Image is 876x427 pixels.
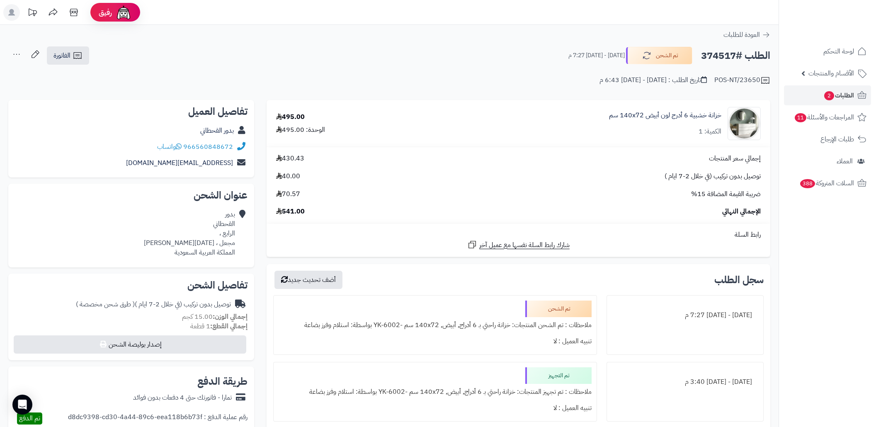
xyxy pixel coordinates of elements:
div: الوحدة: 495.00 [276,125,325,135]
a: بدور القحطاني [200,126,234,136]
span: الإجمالي النهائي [722,207,761,216]
div: 495.00 [276,112,305,122]
span: طلبات الإرجاع [820,133,854,145]
span: ( طرق شحن مخصصة ) [76,299,135,309]
h3: سجل الطلب [714,275,764,285]
span: لوحة التحكم [823,46,854,57]
span: 11 [795,113,806,122]
span: 388 [800,179,815,188]
h2: تفاصيل العميل [15,107,248,116]
button: تم الشحن [626,47,692,64]
div: تنبيه العميل : لا [279,333,592,349]
span: إجمالي سعر المنتجات [709,154,761,163]
div: تاريخ الطلب : [DATE] - [DATE] 6:43 م [599,75,707,85]
small: [DATE] - [DATE] 7:27 م [568,51,625,60]
div: [DATE] - [DATE] 3:40 م [612,374,758,390]
a: الفاتورة [47,46,89,65]
img: 1746709299-1702541934053-68567865785768-1000x1000-90x90.jpg [728,107,760,140]
span: العودة للطلبات [723,30,760,40]
span: 2 [824,91,834,100]
button: أضف تحديث جديد [274,271,342,289]
span: العملاء [837,155,853,167]
a: الطلبات2 [784,85,871,105]
div: رقم عملية الدفع : d8dc9398-cd30-4a44-89c6-eea118b6b73f [68,412,248,425]
img: ai-face.png [115,4,132,21]
span: توصيل بدون تركيب (في خلال 2-7 ايام ) [665,172,761,181]
div: [DATE] - [DATE] 7:27 م [612,307,758,323]
a: العودة للطلبات [723,30,770,40]
span: 70.57 [276,189,300,199]
div: ملاحظات : تم تجهيز المنتجات: خزانة راحتي بـ 6 أدراج, أبيض, ‎140x72 سم‏ -YK-6002 بواسطة: استلام وف... [279,384,592,400]
a: تحديثات المنصة [22,4,43,23]
div: تم التجهيز [525,367,592,384]
div: بدور القحطاني الرابع ، مجعل ، [DATE][PERSON_NAME] المملكة العربية السعودية [144,210,235,257]
span: ضريبة القيمة المضافة 15% [691,189,761,199]
h2: طريقة الدفع [197,376,248,386]
span: رفيق [99,7,112,17]
h2: تفاصيل الشحن [15,280,248,290]
div: Open Intercom Messenger [12,395,32,415]
span: 430.43 [276,154,304,163]
span: 541.00 [276,207,305,216]
a: السلات المتروكة388 [784,173,871,193]
div: تنبيه العميل : لا [279,400,592,416]
a: 966560848672 [183,142,233,152]
small: 15.00 كجم [182,312,248,322]
img: logo-2.png [820,6,868,24]
strong: إجمالي القطع: [210,321,248,331]
span: الأقسام والمنتجات [808,68,854,79]
a: طلبات الإرجاع [784,129,871,149]
div: تمارا - فاتورتك حتى 4 دفعات بدون فوائد [133,393,232,403]
div: ملاحظات : تم الشحن المنتجات: خزانة راحتي بـ 6 أدراج, أبيض, ‎140x72 سم‏ -YK-6002 بواسطة: استلام وف... [279,317,592,333]
a: [EMAIL_ADDRESS][DOMAIN_NAME] [126,158,233,168]
small: 1 قطعة [190,321,248,331]
span: الطلبات [823,90,854,101]
a: المراجعات والأسئلة11 [784,107,871,127]
h2: عنوان الشحن [15,190,248,200]
div: POS-NT/23650 [714,75,770,85]
h2: الطلب #374517 [701,47,770,64]
a: شارك رابط السلة نفسها مع عميل آخر [467,240,570,250]
a: خزانة خشبية 6 أدرج لون أبيض 140x72 سم [609,111,721,120]
div: توصيل بدون تركيب (في خلال 2-7 ايام ) [76,300,231,309]
span: السلات المتروكة [799,177,854,189]
span: 40.00 [276,172,300,181]
span: الفاتورة [53,51,70,61]
strong: إجمالي الوزن: [213,312,248,322]
a: لوحة التحكم [784,41,871,61]
button: إصدار بوليصة الشحن [14,335,246,354]
span: تم الدفع [19,413,40,423]
span: شارك رابط السلة نفسها مع عميل آخر [479,240,570,250]
div: تم الشحن [525,301,592,317]
div: رابط السلة [270,230,767,240]
a: واتساب [157,142,182,152]
a: العملاء [784,151,871,171]
span: المراجعات والأسئلة [794,112,854,123]
div: الكمية: 1 [699,127,721,136]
